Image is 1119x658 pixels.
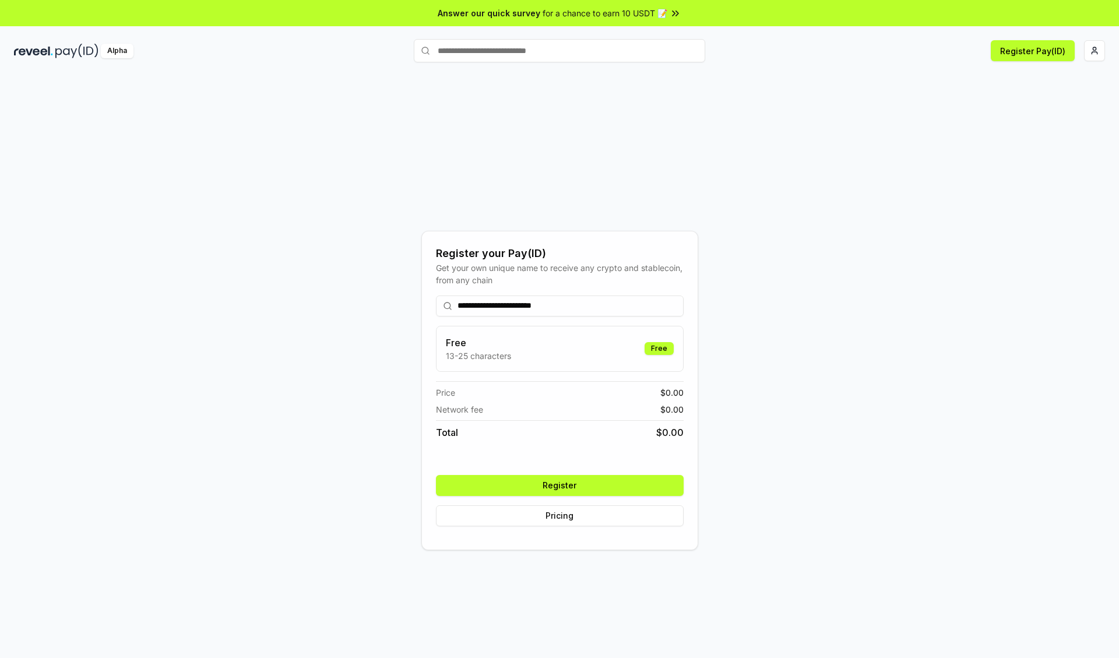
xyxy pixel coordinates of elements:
[656,425,684,439] span: $ 0.00
[436,475,684,496] button: Register
[14,44,53,58] img: reveel_dark
[436,245,684,262] div: Register your Pay(ID)
[436,386,455,399] span: Price
[543,7,667,19] span: for a chance to earn 10 USDT 📝
[436,403,483,416] span: Network fee
[436,262,684,286] div: Get your own unique name to receive any crypto and stablecoin, from any chain
[438,7,540,19] span: Answer our quick survey
[446,336,511,350] h3: Free
[660,386,684,399] span: $ 0.00
[446,350,511,362] p: 13-25 characters
[660,403,684,416] span: $ 0.00
[101,44,133,58] div: Alpha
[991,40,1075,61] button: Register Pay(ID)
[55,44,98,58] img: pay_id
[645,342,674,355] div: Free
[436,425,458,439] span: Total
[436,505,684,526] button: Pricing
